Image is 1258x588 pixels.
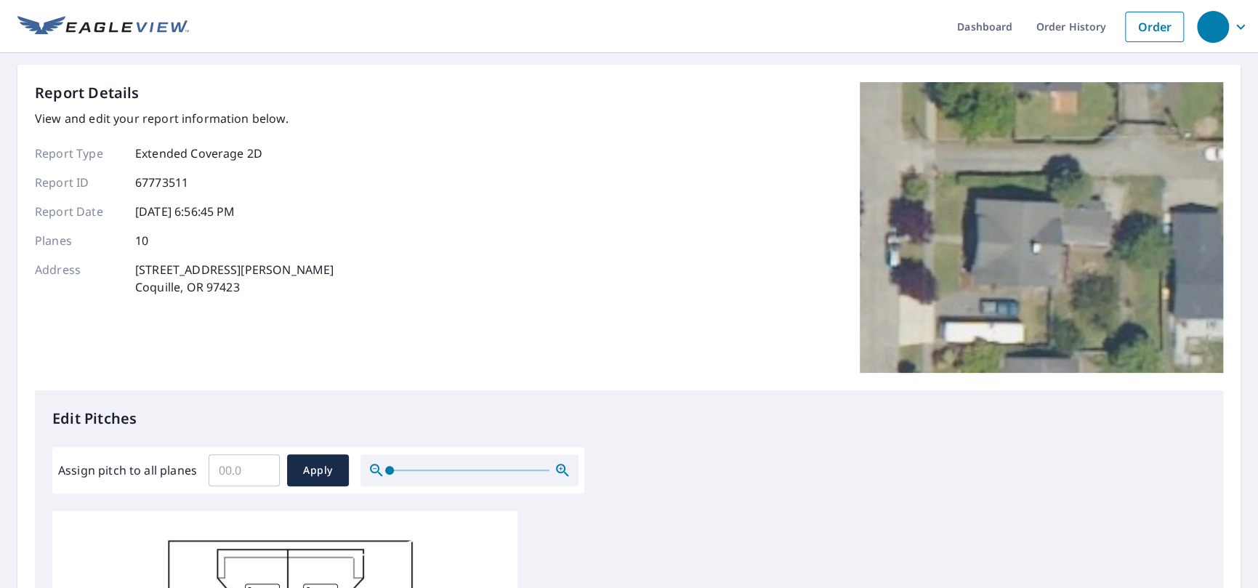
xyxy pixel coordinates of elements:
p: Report ID [35,174,122,191]
p: Address [35,261,122,296]
p: [STREET_ADDRESS][PERSON_NAME] Coquille, OR 97423 [135,261,334,296]
p: Report Type [35,145,122,162]
p: View and edit your report information below. [35,110,334,127]
label: Assign pitch to all planes [58,462,197,479]
p: Edit Pitches [52,408,1206,430]
p: Planes [35,232,122,249]
p: Report Date [35,203,122,220]
button: Apply [287,454,349,486]
a: Order [1125,12,1184,42]
p: [DATE] 6:56:45 PM [135,203,235,220]
p: Extended Coverage 2D [135,145,262,162]
p: 67773511 [135,174,188,191]
p: 10 [135,232,148,249]
span: Apply [299,462,337,480]
img: Top image [860,82,1223,373]
p: Report Details [35,82,140,104]
img: EV Logo [17,16,189,38]
input: 00.0 [209,450,280,491]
